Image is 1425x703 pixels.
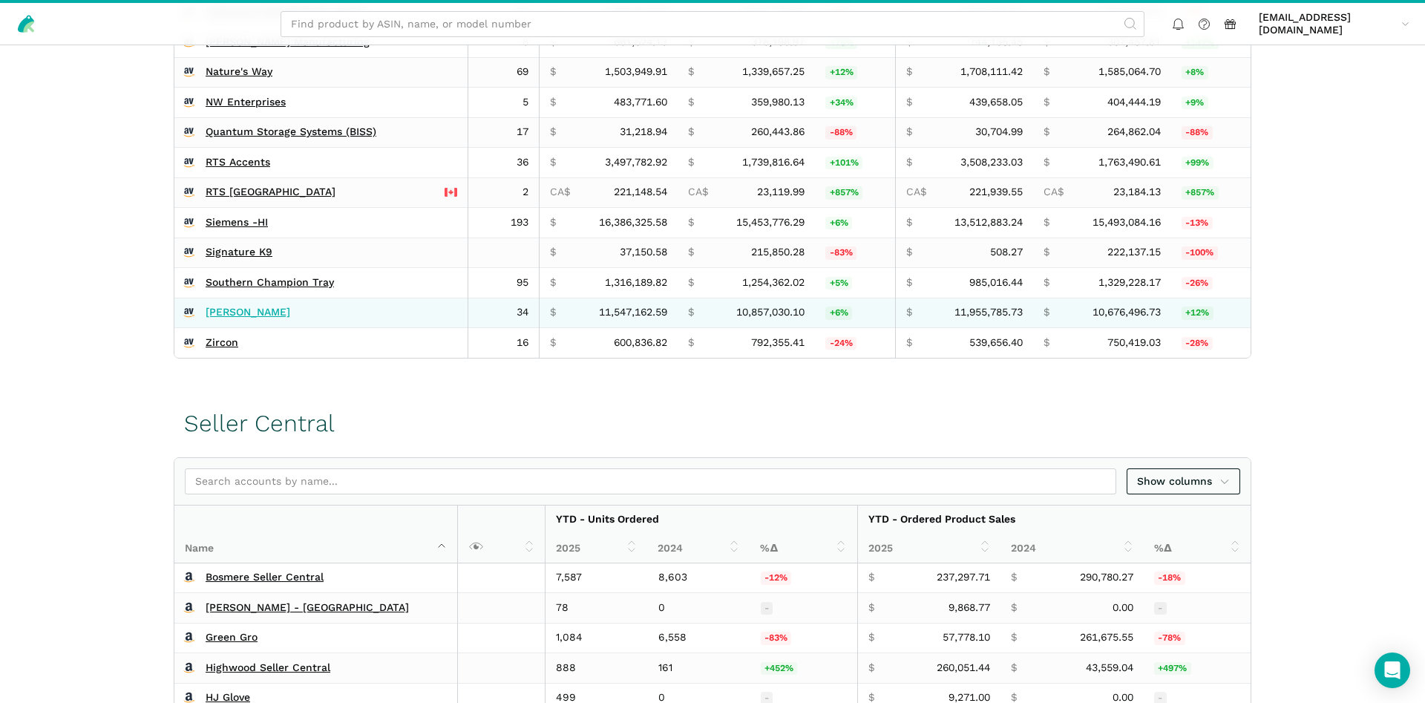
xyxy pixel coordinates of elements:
span: -83% [825,246,856,260]
span: 15,453,776.29 [736,216,805,229]
td: 16 [468,328,540,358]
span: -78% [1154,632,1185,645]
span: $ [868,631,874,644]
th: 2025: activate to sort column ascending [857,534,1000,563]
span: $ [906,96,912,109]
span: 15,493,084.16 [1092,216,1161,229]
td: 0 [648,593,750,624]
span: 290,780.27 [1080,571,1133,584]
span: $ [688,156,694,169]
span: 1,503,949.91 [605,65,667,79]
td: - [750,593,858,624]
th: : activate to sort column ascending [458,506,546,563]
span: 31,218.94 [620,125,667,139]
span: - [761,602,773,615]
span: $ [688,246,694,259]
span: -13% [1182,217,1213,230]
span: -88% [1182,126,1213,140]
a: Highwood Seller Central [206,661,330,675]
span: $ [688,306,694,319]
span: $ [1044,156,1049,169]
span: $ [906,156,912,169]
td: 7.76% [1171,57,1251,88]
span: $ [550,306,556,319]
span: 23,184.13 [1113,186,1161,199]
a: Nature's Way [206,65,272,79]
span: -88% [825,126,856,140]
span: -100% [1182,246,1218,260]
td: 6,558 [648,623,750,653]
span: 985,016.44 [969,276,1023,290]
img: 243-canada-6dcbff6b5ddfbc3d576af9e026b5d206327223395eaa30c1e22b34077c083801.svg [445,186,458,199]
span: -26% [1182,277,1213,290]
a: [PERSON_NAME] - [GEOGRAPHIC_DATA] [206,601,409,615]
td: 451.55% [750,653,858,684]
td: 36 [468,148,540,178]
span: $ [550,96,556,109]
td: 78 [546,593,648,624]
span: +5% [825,277,852,290]
td: 161 [648,653,750,684]
span: 222,137.15 [1107,246,1161,259]
span: 508.27 [990,246,1023,259]
span: $ [906,336,912,350]
span: $ [1044,96,1049,109]
span: 23,119.99 [757,186,805,199]
td: -88.01% [815,117,895,148]
span: - [1154,602,1167,615]
a: NW Enterprises [206,96,286,109]
td: - [1144,593,1251,624]
span: 221,148.54 [614,186,667,199]
span: 16,386,325.58 [599,216,667,229]
span: $ [1044,125,1049,139]
td: 1,084 [546,623,648,653]
th: 2025: activate to sort column ascending [546,534,648,563]
span: CA$ [550,186,570,199]
span: 539,656.40 [969,336,1023,350]
span: $ [688,336,694,350]
a: RTS [GEOGRAPHIC_DATA] [206,186,335,199]
td: 98.94% [1171,148,1251,178]
span: 37,150.58 [620,246,667,259]
span: $ [1044,246,1049,259]
td: 17 [468,117,540,148]
strong: YTD - Ordered Product Sales [868,513,1015,525]
span: 750,419.03 [1107,336,1161,350]
div: Open Intercom Messenger [1375,653,1410,688]
span: -28% [1182,337,1213,350]
span: $ [688,96,694,109]
span: 1,739,816.64 [742,156,805,169]
a: [EMAIL_ADDRESS][DOMAIN_NAME] [1254,8,1415,39]
td: -83.47% [750,623,858,653]
span: 237,297.71 [937,571,990,584]
td: 8,603 [648,563,750,593]
td: 857.29% [1171,177,1251,208]
input: Find product by ASIN, name, or model number [281,11,1144,37]
td: 2 [468,177,540,208]
span: 10,676,496.73 [1092,306,1161,319]
span: 1,254,362.02 [742,276,805,290]
span: $ [550,276,556,290]
td: 5 [468,88,540,118]
span: $ [906,246,912,259]
td: 8.71% [1171,88,1251,118]
span: CA$ [1044,186,1064,199]
td: 12.26% [815,57,895,88]
span: 3,497,782.92 [605,156,667,169]
span: $ [550,246,556,259]
td: 11.98% [1171,298,1251,328]
span: $ [688,125,694,139]
a: Southern Champion Tray [206,276,334,290]
td: 4.93% [815,268,895,298]
td: 856.53% [815,177,895,208]
a: Green Gro [206,631,258,644]
span: $ [1044,216,1049,229]
span: 3,508,233.03 [960,156,1023,169]
a: Zircon [206,336,238,350]
span: $ [868,571,874,584]
span: 221,939.55 [969,186,1023,199]
h1: Seller Central [184,411,335,436]
span: 359,980.13 [751,96,805,109]
strong: YTD - Units Ordered [556,513,659,525]
span: $ [1044,276,1049,290]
